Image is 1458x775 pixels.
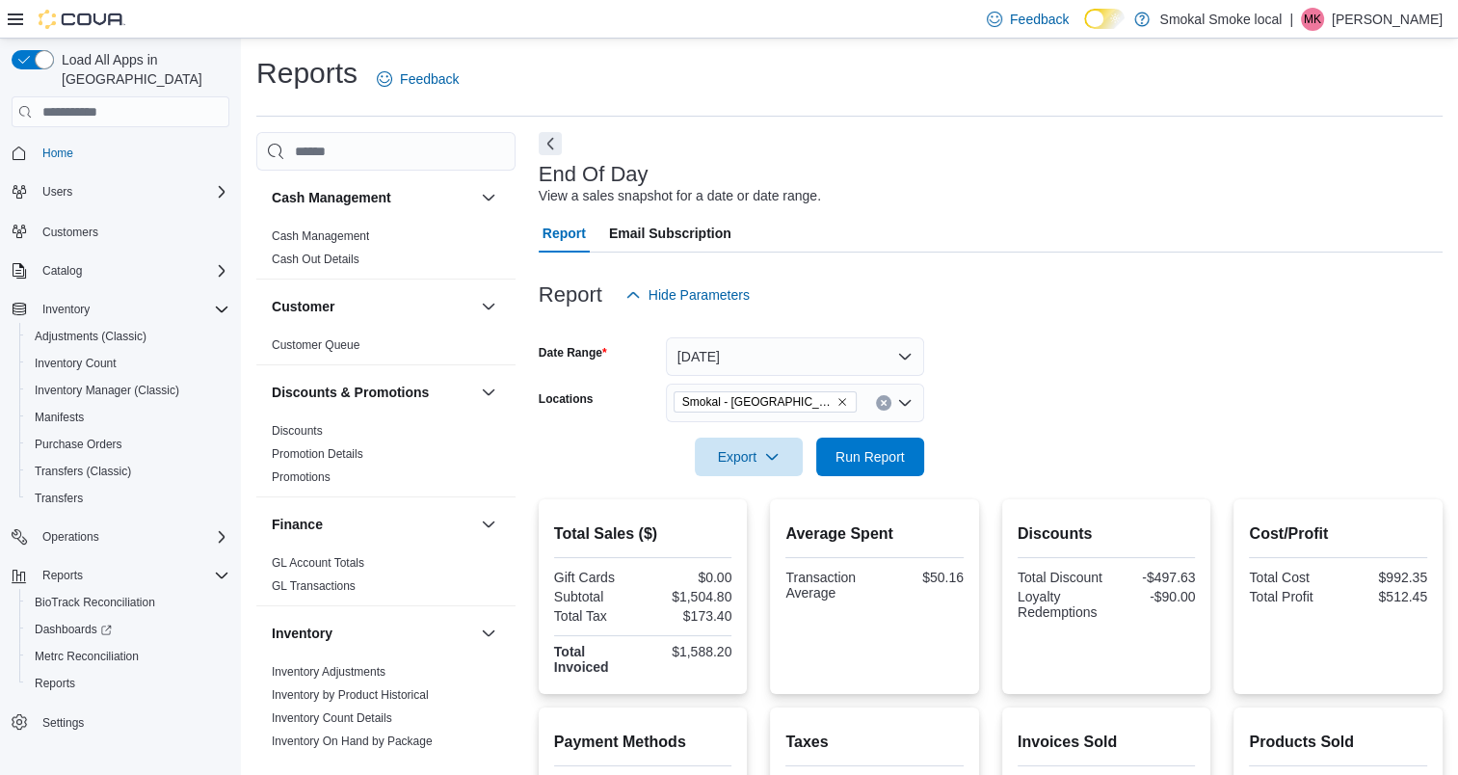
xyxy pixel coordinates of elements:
[42,302,90,317] span: Inventory
[27,672,83,695] a: Reports
[35,595,155,610] span: BioTrack Reconciliation
[39,10,125,29] img: Cova
[4,178,237,205] button: Users
[35,649,139,664] span: Metrc Reconciliation
[539,345,607,361] label: Date Range
[27,645,229,668] span: Metrc Reconciliation
[785,570,870,601] div: Transaction Average
[35,219,229,243] span: Customers
[19,350,237,377] button: Inventory Count
[256,419,516,496] div: Discounts & Promotions
[42,146,73,161] span: Home
[19,485,237,512] button: Transfers
[272,578,356,594] span: GL Transactions
[27,379,229,402] span: Inventory Manager (Classic)
[400,69,459,89] span: Feedback
[272,423,323,439] span: Discounts
[272,253,359,266] a: Cash Out Details
[554,644,609,675] strong: Total Invoiced
[539,132,562,155] button: Next
[27,325,229,348] span: Adjustments (Classic)
[369,60,466,98] a: Feedback
[256,334,516,364] div: Customer
[477,186,500,209] button: Cash Management
[1110,589,1195,604] div: -$90.00
[1332,8,1443,31] p: [PERSON_NAME]
[35,676,75,691] span: Reports
[539,163,649,186] h3: End Of Day
[35,329,146,344] span: Adjustments (Classic)
[19,458,237,485] button: Transfers (Classic)
[272,734,433,749] span: Inventory On Hand by Package
[256,225,516,279] div: Cash Management
[27,591,229,614] span: BioTrack Reconciliation
[706,438,791,476] span: Export
[35,298,97,321] button: Inventory
[1159,8,1282,31] p: Smokal Smoke local
[27,406,92,429] a: Manifests
[785,522,964,546] h2: Average Spent
[554,589,639,604] div: Subtotal
[272,383,473,402] button: Discounts & Promotions
[35,622,112,637] span: Dashboards
[19,670,237,697] button: Reports
[27,460,139,483] a: Transfers (Classic)
[256,54,358,93] h1: Reports
[272,469,331,485] span: Promotions
[1304,8,1321,31] span: MK
[27,433,229,456] span: Purchase Orders
[35,259,90,282] button: Catalog
[897,395,913,411] button: Open list of options
[272,252,359,267] span: Cash Out Details
[27,591,163,614] a: BioTrack Reconciliation
[272,710,392,726] span: Inventory Count Details
[272,297,334,316] h3: Customer
[649,285,750,305] span: Hide Parameters
[554,731,732,754] h2: Payment Methods
[539,186,821,206] div: View a sales snapshot for a date or date range.
[19,323,237,350] button: Adjustments (Classic)
[1018,731,1196,754] h2: Invoices Sold
[35,711,92,735] a: Settings
[42,263,82,279] span: Catalog
[477,381,500,404] button: Discounts & Promotions
[272,383,429,402] h3: Discounts & Promotions
[42,529,99,545] span: Operations
[272,228,369,244] span: Cash Management
[1110,570,1195,585] div: -$497.63
[35,564,229,587] span: Reports
[1342,570,1427,585] div: $992.35
[19,404,237,431] button: Manifests
[618,276,757,314] button: Hide Parameters
[1342,589,1427,604] div: $512.45
[4,708,237,736] button: Settings
[35,356,117,371] span: Inventory Count
[272,579,356,593] a: GL Transactions
[35,298,229,321] span: Inventory
[27,672,229,695] span: Reports
[35,221,106,244] a: Customers
[647,644,731,659] div: $1,588.20
[27,406,229,429] span: Manifests
[35,525,107,548] button: Operations
[35,259,229,282] span: Catalog
[1249,731,1427,754] h2: Products Sold
[1084,29,1085,30] span: Dark Mode
[4,257,237,284] button: Catalog
[539,391,594,407] label: Locations
[35,710,229,735] span: Settings
[27,379,187,402] a: Inventory Manager (Classic)
[876,395,891,411] button: Clear input
[27,487,229,510] span: Transfers
[1289,8,1293,31] p: |
[816,438,924,476] button: Run Report
[4,562,237,589] button: Reports
[27,618,229,641] span: Dashboards
[272,624,473,643] button: Inventory
[272,665,385,679] a: Inventory Adjustments
[682,392,833,412] span: Smokal - [GEOGRAPHIC_DATA]
[272,297,473,316] button: Customer
[35,525,229,548] span: Operations
[35,383,179,398] span: Inventory Manager (Classic)
[272,337,359,353] span: Customer Queue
